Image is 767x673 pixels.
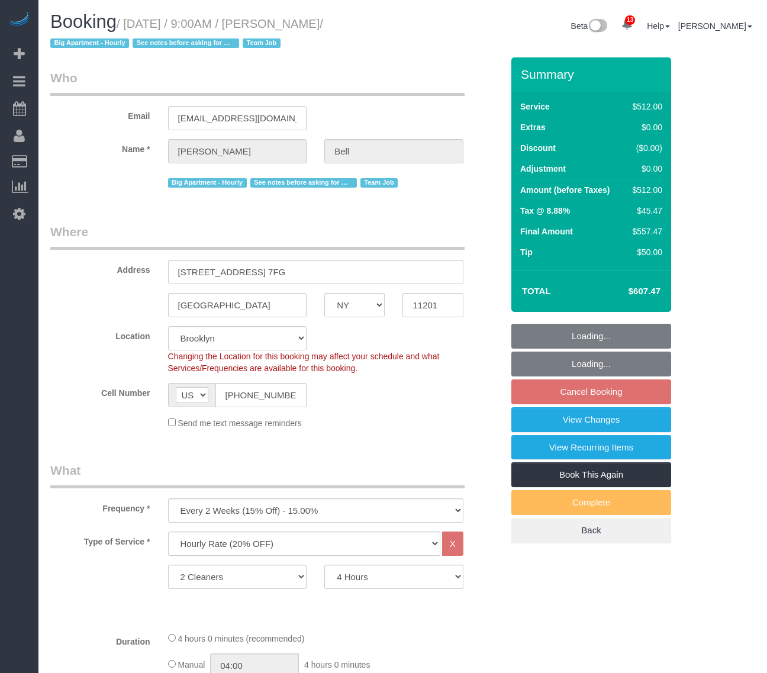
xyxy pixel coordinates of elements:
[402,293,463,317] input: Zip Code
[522,286,551,296] strong: Total
[628,184,662,196] div: $512.00
[521,67,665,81] h3: Summary
[520,226,573,237] label: Final Amount
[178,634,304,643] span: 4 hours 0 minutes (recommended)
[628,246,662,258] div: $50.00
[520,246,533,258] label: Tip
[520,205,570,217] label: Tax @ 8.88%
[628,163,662,175] div: $0.00
[50,11,117,32] span: Booking
[50,223,465,250] legend: Where
[360,178,398,188] span: Team Job
[324,139,463,163] input: Last Name
[250,178,357,188] span: See notes before asking for more time
[678,21,752,31] a: [PERSON_NAME]
[588,19,607,34] img: New interface
[41,498,159,514] label: Frequency *
[168,352,440,373] span: Changing the Location for this booking may affect your schedule and what Services/Frequencies are...
[168,178,247,188] span: Big Apartment - Hourly
[50,17,323,50] small: / [DATE] / 9:00AM / [PERSON_NAME]
[178,418,301,428] span: Send me text message reminders
[50,69,465,96] legend: Who
[647,21,670,31] a: Help
[41,532,159,548] label: Type of Service *
[625,15,635,25] span: 13
[41,260,159,276] label: Address
[511,407,671,432] a: View Changes
[571,21,608,31] a: Beta
[520,163,566,175] label: Adjustment
[511,462,671,487] a: Book This Again
[50,462,465,488] legend: What
[41,139,159,155] label: Name *
[304,660,370,669] span: 4 hours 0 minutes
[628,226,662,237] div: $557.47
[50,38,129,48] span: Big Apartment - Hourly
[7,12,31,28] img: Automaid Logo
[520,142,556,154] label: Discount
[133,38,239,48] span: See notes before asking for more time
[511,435,671,460] a: View Recurring Items
[243,38,281,48] span: Team Job
[628,205,662,217] div: $45.47
[215,383,307,407] input: Cell Number
[41,106,159,122] label: Email
[50,17,323,50] span: /
[41,326,159,342] label: Location
[593,286,660,297] h4: $607.47
[520,184,610,196] label: Amount (before Taxes)
[520,101,550,112] label: Service
[628,101,662,112] div: $512.00
[511,518,671,543] a: Back
[168,293,307,317] input: City
[628,121,662,133] div: $0.00
[628,142,662,154] div: ($0.00)
[520,121,546,133] label: Extras
[168,139,307,163] input: First Name
[41,632,159,648] label: Duration
[168,106,307,130] input: Email
[41,383,159,399] label: Cell Number
[615,12,639,38] a: 13
[178,660,205,669] span: Manual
